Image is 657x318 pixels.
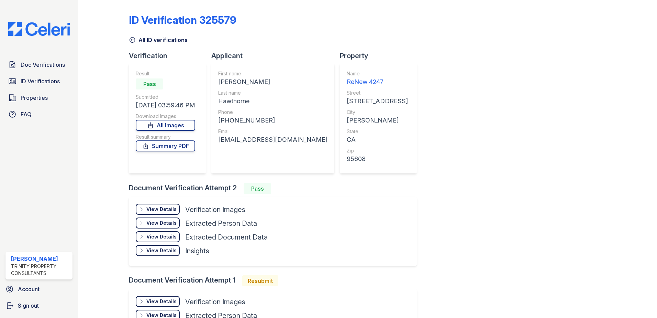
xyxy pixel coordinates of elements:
[21,77,60,85] span: ID Verifications
[129,51,211,61] div: Verification
[136,100,195,110] div: [DATE] 03:59:46 PM
[185,219,257,228] div: Extracted Person Data
[347,135,408,145] div: CA
[347,70,408,87] a: Name ReNew 4247
[18,285,40,293] span: Account
[136,78,163,89] div: Pass
[129,36,188,44] a: All ID verifications
[5,91,73,105] a: Properties
[218,116,327,125] div: [PHONE_NUMBER]
[347,70,408,77] div: Name
[185,232,268,242] div: Extracted Document Data
[5,107,73,121] a: FAQ
[146,206,177,213] div: View Details
[347,116,408,125] div: [PERSON_NAME]
[244,183,271,194] div: Pass
[218,96,327,106] div: Hawthorne
[136,113,195,120] div: Download Images
[136,140,195,151] a: Summary PDF
[185,297,245,307] div: Verification Images
[242,275,278,286] div: Resubmit
[347,147,408,154] div: Zip
[347,109,408,116] div: City
[146,247,177,254] div: View Details
[11,255,70,263] div: [PERSON_NAME]
[211,51,340,61] div: Applicant
[136,120,195,131] a: All Images
[340,51,422,61] div: Property
[18,301,39,310] span: Sign out
[11,263,70,277] div: Trinity Property Consultants
[347,89,408,96] div: Street
[347,154,408,164] div: 95608
[21,110,32,118] span: FAQ
[129,183,422,194] div: Document Verification Attempt 2
[185,246,209,256] div: Insights
[146,298,177,305] div: View Details
[218,128,327,135] div: Email
[218,77,327,87] div: [PERSON_NAME]
[218,89,327,96] div: Last name
[3,299,75,312] a: Sign out
[347,77,408,87] div: ReNew 4247
[347,128,408,135] div: State
[5,74,73,88] a: ID Verifications
[185,205,245,214] div: Verification Images
[218,70,327,77] div: First name
[146,220,177,226] div: View Details
[21,94,48,102] span: Properties
[136,70,195,77] div: Result
[218,135,327,145] div: [EMAIL_ADDRESS][DOMAIN_NAME]
[129,275,422,286] div: Document Verification Attempt 1
[146,233,177,240] div: View Details
[347,96,408,106] div: [STREET_ADDRESS]
[218,109,327,116] div: Phone
[136,134,195,140] div: Result summary
[5,58,73,72] a: Doc Verifications
[21,61,65,69] span: Doc Verifications
[136,94,195,100] div: Submitted
[3,22,75,36] img: CE_Logo_Blue-a8612792a0a2168367f1c8372b55b34899dd931a85d93a1a3d3e32e68fde9ad4.png
[3,282,75,296] a: Account
[129,14,236,26] div: ID Verification 325579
